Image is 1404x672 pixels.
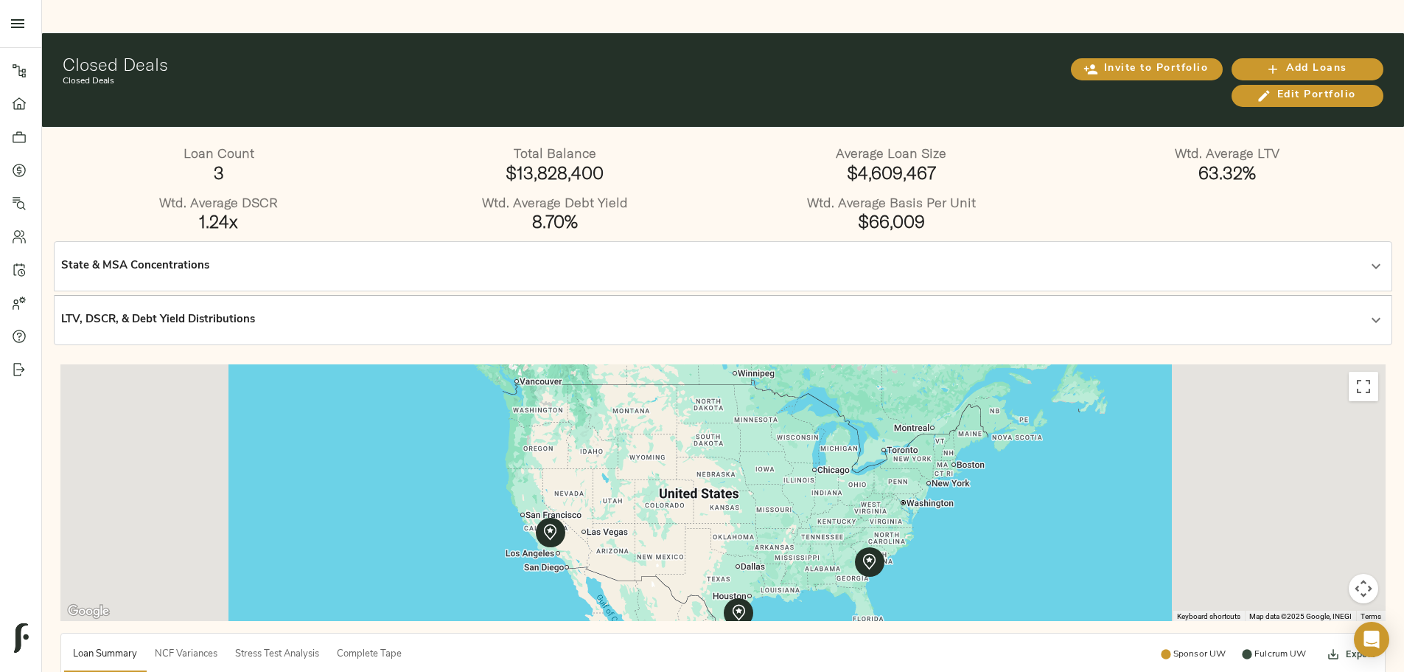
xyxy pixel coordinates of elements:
img: Google [64,602,113,621]
button: Map camera controls [1349,574,1378,603]
span: Complete Tape [337,646,402,663]
span: Invite to Portfolio [1086,60,1208,78]
img: logo [14,623,29,653]
span: Edit Portfolio [1246,86,1369,105]
strong: Total Balance [514,145,596,162]
strong: 8.70% [532,210,578,232]
strong: Average Loan Size [836,145,946,162]
div: State & MSA Concentrations [61,249,1385,284]
p: LTV, DSCR, & Debt Yield Distributions [61,312,255,329]
button: Add Loans [1232,58,1383,80]
span: Map data ©2025 Google, INEGI [1249,612,1352,620]
div: Open Intercom Messenger [1354,622,1389,657]
strong: $4,609,467 [847,162,936,184]
span: NCF Variances [155,646,217,663]
a: Terms (opens in new tab) [1361,612,1381,620]
strong: $13,828,400 [506,162,604,184]
a: Open this area in Google Maps (opens a new window) [64,602,113,621]
div: LTV, DSCR, & Debt Yield Distributions [61,302,1385,338]
button: Toggle fullscreen view [1349,372,1378,401]
p: Sponsor UW [1173,648,1226,661]
p: State & MSA Concentrations [61,258,209,275]
strong: $66,009 [858,210,925,232]
strong: Wtd. Average LTV [1175,145,1279,162]
strong: 3 [214,162,224,184]
strong: Wtd. Average DSCR [159,194,278,211]
strong: Wtd. Average Basis Per Unit [807,194,976,211]
strong: 1.24x [199,210,238,232]
span: Stress Test Analysis [235,646,319,663]
button: Invite to Portfolio [1071,58,1223,80]
span: Loan Summary [73,646,137,663]
button: Edit Portfolio [1232,85,1383,107]
p: Closed Deals [63,75,943,88]
h1: Closed Deals [63,54,943,75]
strong: 63.32% [1198,162,1256,184]
button: Export [1326,637,1378,672]
strong: Wtd. Average Debt Yield [482,194,628,211]
button: Keyboard shortcuts [1177,612,1240,622]
p: Fulcrum UW [1254,648,1306,661]
span: Add Loans [1246,60,1369,78]
strong: Loan Count [184,145,254,162]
